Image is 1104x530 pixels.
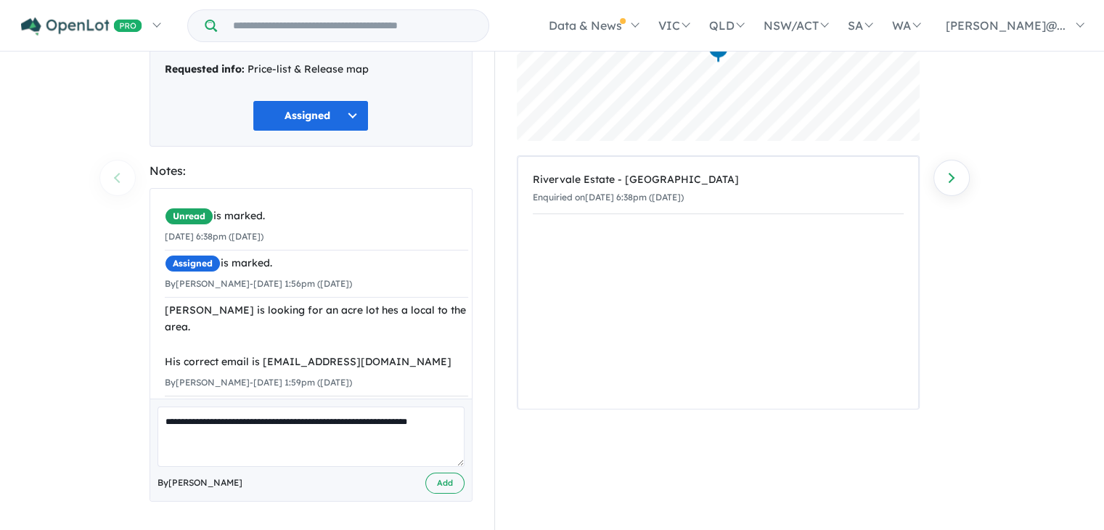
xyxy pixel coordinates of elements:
span: Assigned [165,255,221,272]
div: Notes: [150,161,473,181]
div: is marked. [165,255,468,272]
small: By [PERSON_NAME] - [DATE] 1:59pm ([DATE]) [165,377,352,388]
button: Add [425,473,465,494]
div: is marked. [165,208,468,225]
div: [PERSON_NAME] is looking for an acre lot hes a local to the area. His correct email is [EMAIL_ADD... [165,302,468,371]
strong: Requested info: [165,62,245,76]
span: Unread [165,208,213,225]
div: Rivervale Estate - [GEOGRAPHIC_DATA] [533,171,904,189]
button: Assigned [253,100,369,131]
span: [PERSON_NAME]@... [946,18,1066,33]
small: By [PERSON_NAME] - [DATE] 1:56pm ([DATE]) [165,278,352,289]
input: Try estate name, suburb, builder or developer [220,10,486,41]
small: Enquiried on [DATE] 6:38pm ([DATE]) [533,192,684,203]
a: Rivervale Estate - [GEOGRAPHIC_DATA]Enquiried on[DATE] 6:38pm ([DATE]) [533,164,904,214]
div: Price-list & Release map [165,61,457,78]
small: [DATE] 6:38pm ([DATE]) [165,231,263,242]
img: Openlot PRO Logo White [21,17,142,36]
span: By [PERSON_NAME] [158,476,242,490]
